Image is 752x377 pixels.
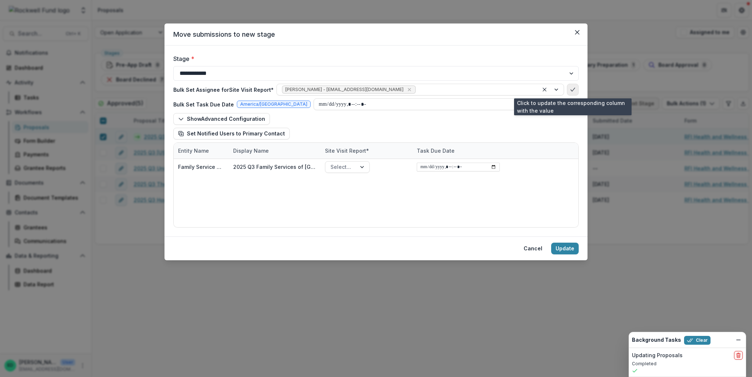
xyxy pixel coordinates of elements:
[684,336,711,345] button: Clear
[173,86,274,94] p: Bulk Set Assignee for Site Visit Report*
[567,84,579,95] button: bulk-confirm-option
[173,128,290,139] button: Set Notified Users to Primary Contact
[734,351,743,360] button: delete
[632,337,681,343] h2: Background Tasks
[178,163,224,171] div: Family Service Center of [GEOGRAPHIC_DATA] and [GEOGRAPHIC_DATA]
[240,102,307,107] span: America/[GEOGRAPHIC_DATA]
[173,54,574,63] label: Stage
[412,143,504,159] div: Task Due Date
[229,143,321,159] div: Display Name
[174,143,229,159] div: Entity Name
[632,360,743,367] p: Completed
[321,147,373,155] div: Site Visit Report*
[567,98,579,110] button: bulk-confirm-option
[164,23,587,46] header: Move submissions to new stage
[551,243,579,254] button: Update
[519,243,547,254] button: Cancel
[321,143,412,159] div: Site Visit Report*
[406,86,413,93] div: Remove Estevan D. Delgado - edelgado@rockfund.org
[632,352,683,359] h2: Updating Proposals
[173,113,270,125] button: ShowAdvanced Configuration
[412,147,459,155] div: Task Due Date
[229,147,273,155] div: Display Name
[571,26,583,38] button: Close
[734,336,743,344] button: Dismiss
[233,163,316,171] div: 2025 Q3 Family Services of [GEOGRAPHIC_DATA] and [GEOGRAPHIC_DATA]
[173,101,234,108] p: Bulk Set Task Due Date
[540,85,549,94] div: Clear selected options
[285,87,404,92] span: [PERSON_NAME] - [EMAIL_ADDRESS][DOMAIN_NAME]
[174,147,213,155] div: Entity Name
